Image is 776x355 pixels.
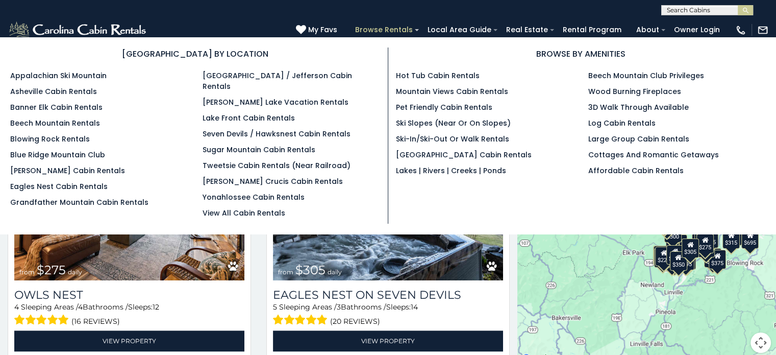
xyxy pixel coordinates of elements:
div: $485 [700,229,718,248]
div: $420 [653,246,670,265]
a: View All Cabin Rentals [203,208,285,218]
a: [GEOGRAPHIC_DATA] Cabin Rentals [396,150,532,160]
a: Owner Login [669,22,725,38]
span: from [19,268,35,276]
a: Asheville Cabin Rentals [10,86,97,97]
div: Sleeping Areas / Bathrooms / Sleeps: [273,302,503,328]
a: Affordable Cabin Rentals [588,165,684,176]
img: White-1-2.png [8,20,149,40]
a: 3D Walk Through Available [588,102,689,112]
div: $305 [682,239,699,258]
a: Eagles Nest on Seven Devils [273,288,503,302]
a: Lakes | Rivers | Creeks | Ponds [396,165,506,176]
a: Local Area Guide [422,22,496,38]
div: $695 [741,229,758,249]
div: $350 [669,251,687,271]
a: Blue Ridge Mountain Club [10,150,105,160]
span: 5 [273,302,277,312]
h3: BROWSE BY AMENITIES [396,48,766,60]
a: Blowing Rock Rentals [10,134,90,144]
span: My Favs [308,25,337,35]
a: Browse Rentals [350,22,418,38]
div: $195 [677,251,694,270]
a: [PERSON_NAME] Lake Vacation Rentals [203,97,348,107]
a: About [631,22,664,38]
a: Ski Slopes (Near or On Slopes) [396,118,511,128]
div: $315 [722,229,740,249]
span: $275 [37,263,66,277]
div: $1,095 [665,234,687,254]
span: daily [328,268,342,276]
a: Real Estate [501,22,553,38]
a: Beech Mountain Club Privileges [588,70,704,81]
a: Mountain Views Cabin Rentals [396,86,508,97]
a: Eagles Nest Cabin Rentals [10,181,108,192]
span: 12 [153,302,159,312]
a: Large Group Cabin Rentals [588,134,689,144]
a: View Property [14,330,244,351]
span: daily [68,268,82,276]
a: [PERSON_NAME] Cabin Rentals [10,165,125,176]
a: My Favs [296,25,340,36]
div: $225 [655,247,672,266]
a: View Property [273,330,503,351]
button: Map camera controls [750,333,771,353]
img: mail-regular-white.png [757,25,768,36]
span: $305 [295,263,326,277]
a: Yonahlossee Cabin Rentals [203,192,305,202]
div: $240 [653,246,670,265]
a: Cottages and Romantic Getaways [588,150,719,160]
a: Seven Devils / Hawksnest Cabin Rentals [203,129,351,139]
div: Sleeping Areas / Bathrooms / Sleeps: [14,302,244,328]
div: $275 [696,234,714,253]
a: Rental Program [558,22,627,38]
span: 4 [14,302,19,312]
div: $300 [666,245,683,265]
a: Banner Elk Cabin Rentals [10,102,103,112]
a: Appalachian Ski Mountain [10,70,107,81]
a: Sugar Mountain Cabin Rentals [203,145,315,155]
span: 4 [78,302,83,312]
div: $375 [704,248,721,268]
span: from [278,268,293,276]
div: $345 [679,250,696,270]
a: Ski-in/Ski-Out or Walk Rentals [396,134,509,144]
a: Owls Nest [14,288,244,302]
div: $375 [709,250,726,269]
span: (16 reviews) [71,315,120,328]
a: Log Cabin Rentals [588,118,656,128]
a: Beech Mountain Rentals [10,118,100,128]
a: Tweetsie Cabin Rentals (Near Railroad) [203,160,351,171]
a: Pet Friendly Cabin Rentals [396,102,492,112]
span: 3 [337,302,341,312]
a: Lake Front Cabin Rentals [203,113,295,123]
span: 14 [411,302,418,312]
img: phone-regular-white.png [735,25,746,36]
a: [PERSON_NAME] Crucis Cabin Rentals [203,176,343,186]
span: (20 reviews) [330,315,380,328]
div: $675 [724,226,741,246]
h3: [GEOGRAPHIC_DATA] BY LOCATION [10,48,380,60]
a: Grandfather Mountain Cabin Rentals [10,197,148,207]
a: Wood Burning Fireplaces [588,86,681,97]
a: Hot Tub Cabin Rentals [396,70,480,81]
div: $355 [654,248,671,268]
a: [GEOGRAPHIC_DATA] / Jefferson Cabin Rentals [203,70,352,91]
